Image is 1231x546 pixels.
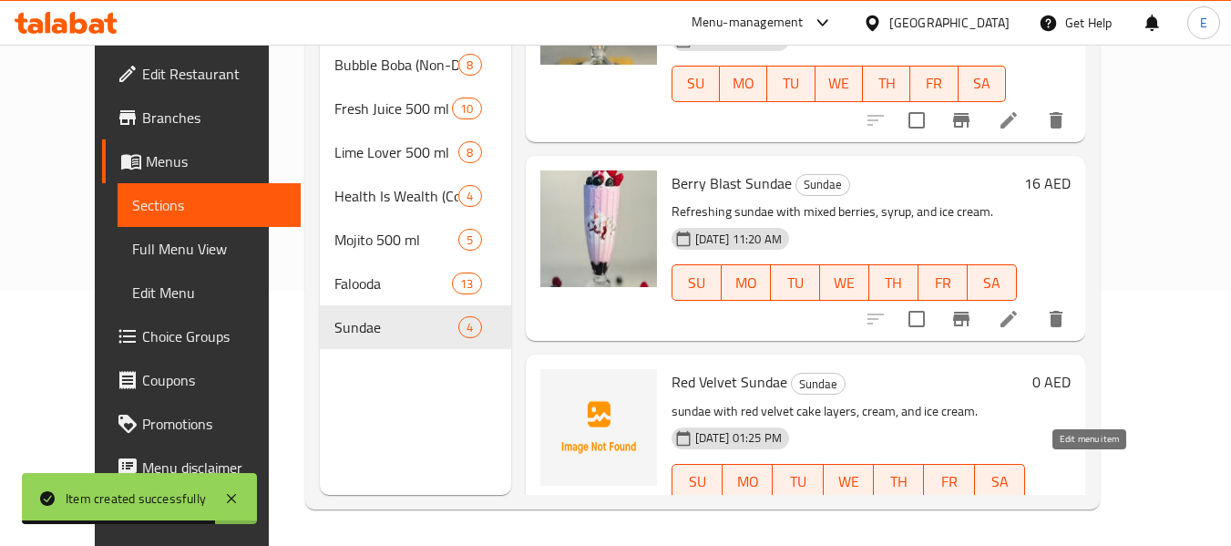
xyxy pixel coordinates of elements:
[459,319,480,336] span: 4
[320,36,511,356] nav: Menu sections
[680,469,715,495] span: SU
[727,70,760,97] span: MO
[778,270,813,296] span: TU
[102,139,301,183] a: Menus
[320,262,511,305] div: Falooda13
[334,54,459,76] span: Bubble Boba (Non-Dairy) 500 ml
[142,63,286,85] span: Edit Restaurant
[975,464,1025,500] button: SA
[939,98,983,142] button: Branch-specific-item
[453,275,480,293] span: 13
[1032,369,1071,395] h6: 0 AED
[132,194,286,216] span: Sections
[924,464,974,500] button: FR
[334,316,459,338] span: Sundae
[968,264,1017,301] button: SA
[540,170,657,287] img: Berry Blast Sundae
[680,70,713,97] span: SU
[998,109,1020,131] a: Edit menu item
[320,174,511,218] div: Health Is Wealth (Cold Pressed) 500 ml4
[780,469,816,495] span: TU
[982,469,1018,495] span: SA
[998,308,1020,330] a: Edit menu item
[723,464,773,500] button: MO
[320,305,511,349] div: Sundae4
[334,229,459,251] span: Mojito 500 ml
[889,13,1010,33] div: [GEOGRAPHIC_DATA]
[146,150,286,172] span: Menus
[672,201,1017,223] p: Refreshing sundae with mixed berries, syrup, and ice cream.
[334,185,459,207] span: Health Is Wealth (Cold Pressed) 500 ml
[881,469,917,495] span: TH
[1034,297,1078,341] button: delete
[459,57,480,74] span: 8
[931,469,967,495] span: FR
[459,144,480,161] span: 8
[1034,98,1078,142] button: delete
[863,66,910,102] button: TH
[458,229,481,251] div: items
[672,368,787,396] span: Red Velvet Sundae
[918,264,968,301] button: FR
[672,464,723,500] button: SU
[692,12,804,34] div: Menu-management
[320,43,511,87] div: Bubble Boba (Non-Dairy) 500 ml8
[966,70,999,97] span: SA
[771,264,820,301] button: TU
[791,373,846,395] div: Sundae
[118,183,301,227] a: Sections
[453,100,480,118] span: 10
[66,489,206,509] div: Item created successfully
[918,70,950,97] span: FR
[688,231,789,248] span: [DATE] 11:20 AM
[1200,13,1207,33] span: E
[722,264,771,301] button: MO
[320,218,511,262] div: Mojito 500 ml5
[102,446,301,489] a: Menu disclaimer
[729,270,764,296] span: MO
[142,325,286,347] span: Choice Groups
[320,130,511,174] div: Lime Lover 500 ml8
[102,358,301,402] a: Coupons
[142,107,286,129] span: Branches
[688,429,789,447] span: [DATE] 01:25 PM
[672,400,1025,423] p: sundae with red velvet cake layers, cream, and ice cream.
[334,141,459,163] span: Lime Lover 500 ml
[142,413,286,435] span: Promotions
[874,464,924,500] button: TH
[775,70,807,97] span: TU
[334,98,453,119] span: Fresh Juice 500 ml
[795,174,850,196] div: Sundae
[823,70,856,97] span: WE
[820,264,869,301] button: WE
[142,457,286,479] span: Menu disclaimer
[118,271,301,314] a: Edit Menu
[102,314,301,358] a: Choice Groups
[680,270,714,296] span: SU
[452,98,481,119] div: items
[672,170,792,197] span: Berry Blast Sundae
[459,188,480,205] span: 4
[975,270,1010,296] span: SA
[730,469,765,495] span: MO
[877,270,911,296] span: TH
[458,141,481,163] div: items
[816,66,863,102] button: WE
[102,402,301,446] a: Promotions
[796,174,849,195] span: Sundae
[939,297,983,341] button: Branch-specific-item
[672,66,720,102] button: SU
[792,374,845,395] span: Sundae
[910,66,958,102] button: FR
[773,464,823,500] button: TU
[831,469,867,495] span: WE
[672,264,722,301] button: SU
[870,70,903,97] span: TH
[320,87,511,130] div: Fresh Juice 500 ml10
[132,282,286,304] span: Edit Menu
